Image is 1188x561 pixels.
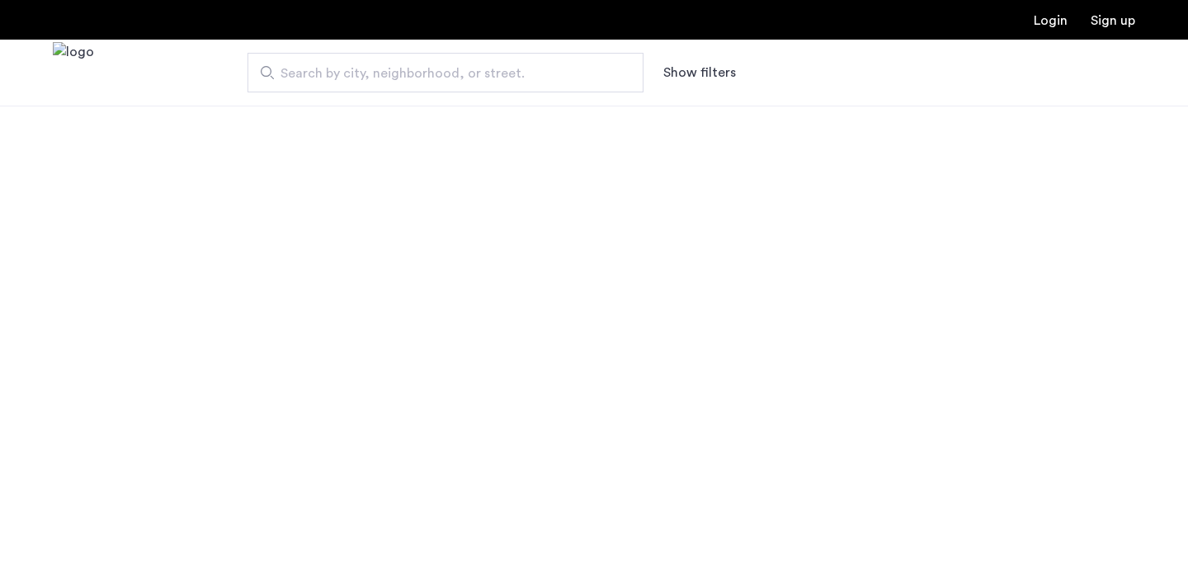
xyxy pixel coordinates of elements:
[53,42,94,104] a: Cazamio Logo
[1091,14,1135,27] a: Registration
[53,42,94,104] img: logo
[663,63,736,82] button: Show or hide filters
[247,53,643,92] input: Apartment Search
[1034,14,1068,27] a: Login
[280,64,597,83] span: Search by city, neighborhood, or street.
